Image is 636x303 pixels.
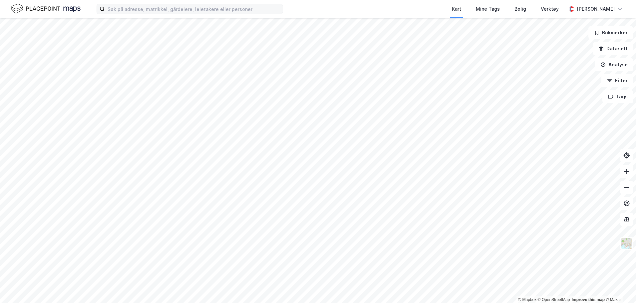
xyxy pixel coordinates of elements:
button: Filter [601,74,633,87]
input: Søk på adresse, matrikkel, gårdeiere, leietakere eller personer [105,4,283,14]
div: Kart [452,5,461,13]
a: OpenStreetMap [538,297,570,302]
button: Bokmerker [588,26,633,39]
a: Mapbox [518,297,536,302]
a: Improve this map [572,297,605,302]
div: Kontrollprogram for chat [603,271,636,303]
button: Datasett [593,42,633,55]
button: Tags [602,90,633,103]
iframe: Chat Widget [603,271,636,303]
div: Mine Tags [476,5,500,13]
img: Z [620,237,633,250]
div: Bolig [514,5,526,13]
div: Verktøy [541,5,559,13]
img: logo.f888ab2527a4732fd821a326f86c7f29.svg [11,3,81,15]
button: Analyse [595,58,633,71]
div: [PERSON_NAME] [577,5,615,13]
